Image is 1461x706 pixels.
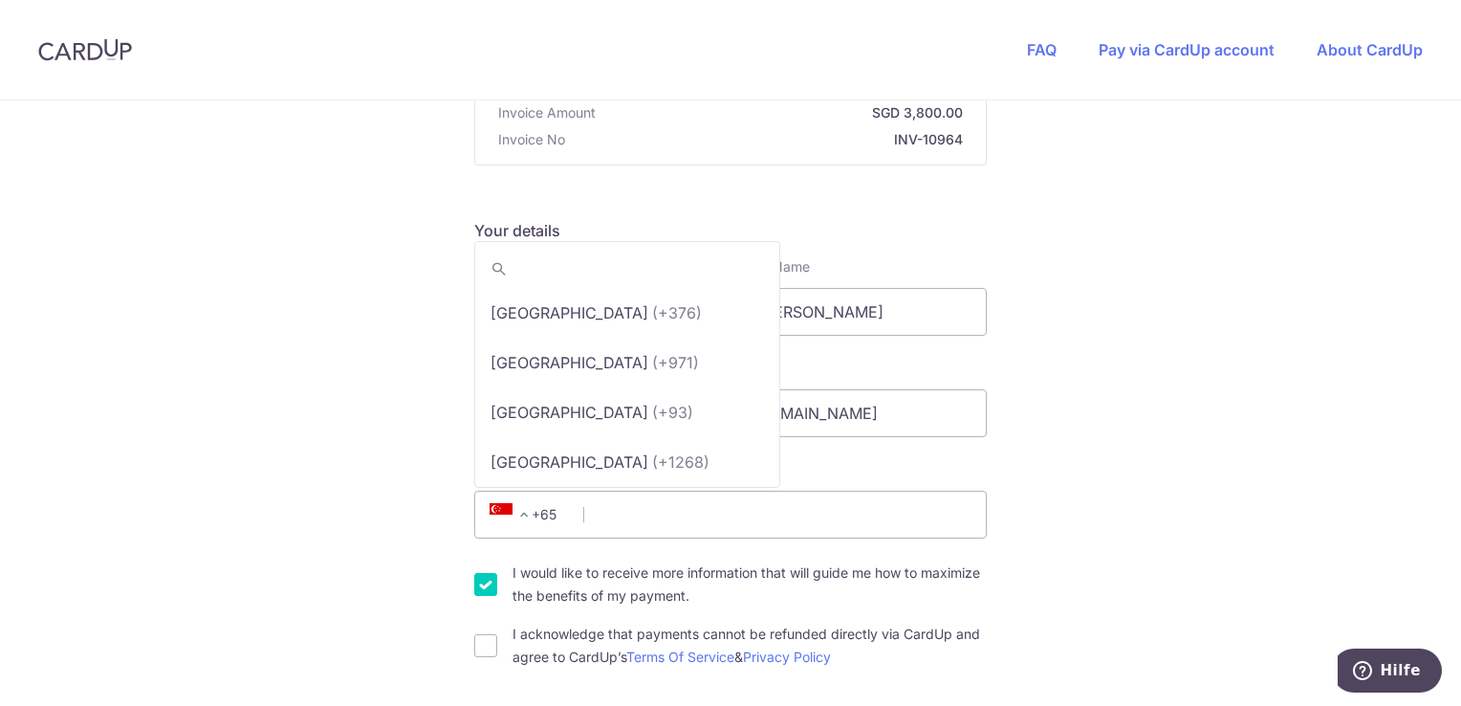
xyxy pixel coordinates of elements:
span: (+376) [652,301,702,324]
a: Terms Of Service [626,649,734,665]
span: (+971) [652,351,699,374]
p: [GEOGRAPHIC_DATA] [491,351,648,374]
h5: Your details [474,219,987,242]
span: +65 [484,503,570,526]
a: FAQ [1027,40,1057,59]
label: I would like to receive more information that will guide me how to maximize the benefits of my pa... [512,562,987,607]
p: [GEOGRAPHIC_DATA] [491,301,648,324]
img: CardUp [38,38,132,61]
span: Invoice No [498,130,565,149]
p: [GEOGRAPHIC_DATA] [491,401,648,424]
p: [GEOGRAPHIC_DATA] [491,451,648,474]
span: (+1268) [652,451,709,474]
iframe: Öffnet ein Widget, in dem Sie weitere Informationen finden [1338,649,1442,696]
a: About CardUp [1317,40,1423,59]
label: I acknowledge that payments cannot be refunded directly via CardUp and agree to CardUp’s & [512,623,987,669]
strong: INV-10964 [573,130,963,149]
a: Privacy Policy [743,649,831,665]
strong: SGD 3,800.00 [603,103,963,122]
span: (+93) [652,401,693,424]
input: Last name [742,288,987,336]
span: Invoice Amount [498,103,596,122]
a: Pay via CardUp account [1099,40,1275,59]
span: +65 [490,503,535,526]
